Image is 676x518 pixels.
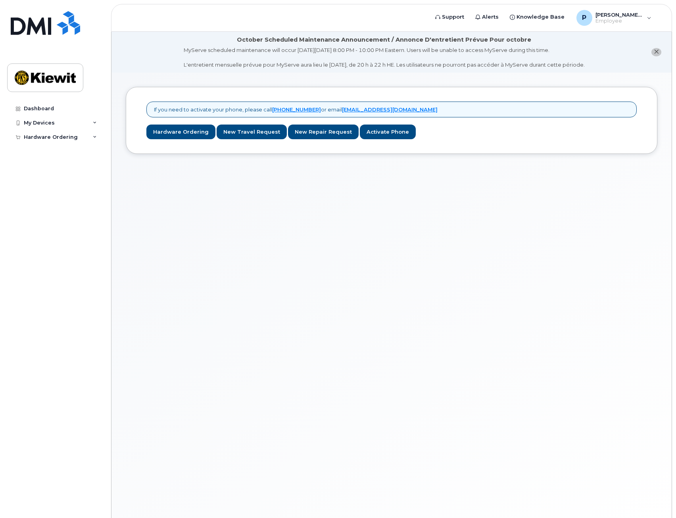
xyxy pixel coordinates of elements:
[272,106,321,113] a: [PHONE_NUMBER]
[217,125,287,139] a: New Travel Request
[360,125,416,139] a: Activate Phone
[237,36,531,44] div: October Scheduled Maintenance Announcement / Annonce D'entretient Prévue Pour octobre
[651,48,661,56] button: close notification
[342,106,438,113] a: [EMAIL_ADDRESS][DOMAIN_NAME]
[146,125,215,139] a: Hardware Ordering
[154,106,438,113] p: If you need to activate your phone, please call or email
[184,46,585,69] div: MyServe scheduled maintenance will occur [DATE][DATE] 8:00 PM - 10:00 PM Eastern. Users will be u...
[288,125,359,139] a: New Repair Request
